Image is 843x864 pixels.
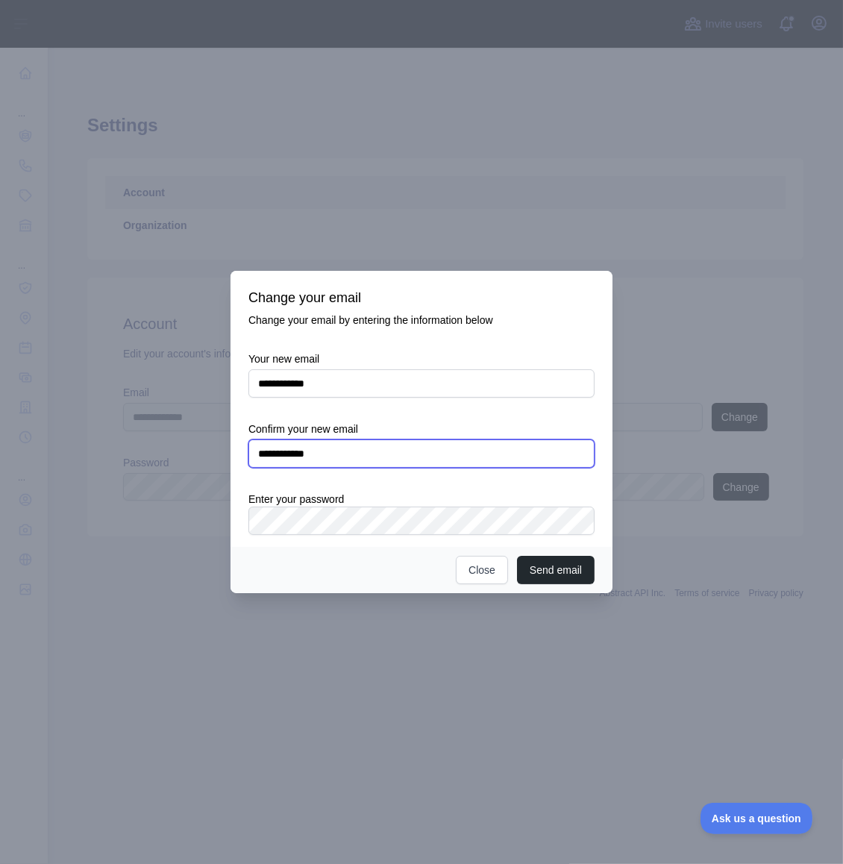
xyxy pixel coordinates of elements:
[248,492,595,507] label: Enter your password
[456,556,508,584] button: Close
[248,422,595,436] label: Confirm your new email
[248,351,595,366] label: Your new email
[248,313,595,328] p: Change your email by entering the information below
[701,803,813,834] iframe: Toggle Customer Support
[517,556,595,584] button: Send email
[248,289,595,307] h3: Change your email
